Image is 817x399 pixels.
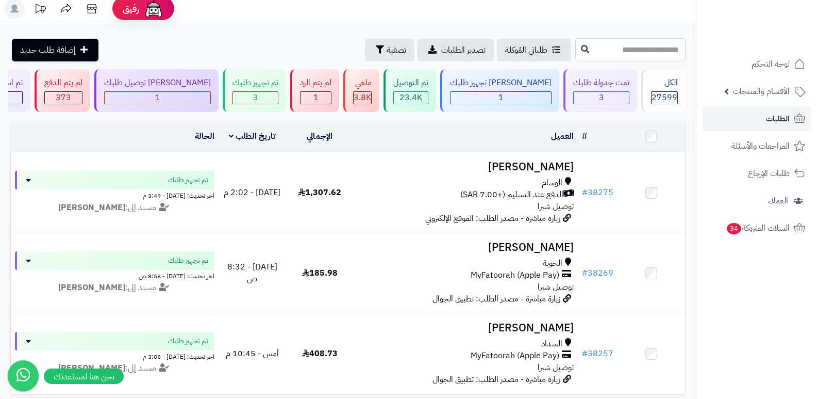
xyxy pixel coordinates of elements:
[582,267,588,279] span: #
[538,200,574,213] span: توصيل شبرا
[302,347,338,360] span: 408.73
[450,77,552,89] div: [PERSON_NAME] تجهيز طلبك
[726,221,790,235] span: السلات المتروكة
[703,106,811,131] a: الطلبات
[168,336,208,346] span: تم تجهيز طلبك
[288,69,341,112] a: لم يتم الرد 1
[582,186,613,199] a: #38275
[224,186,280,199] span: [DATE] - 2:02 م
[32,69,92,112] a: لم يتم الدفع 373
[542,177,562,189] span: الوسام
[639,69,688,112] a: الكل27599
[45,92,82,104] div: 373
[58,201,125,214] strong: [PERSON_NAME]
[541,338,562,350] span: السداد
[582,186,588,199] span: #
[651,77,678,89] div: الكل
[561,69,639,112] a: تمت جدولة طلبك 3
[582,267,613,279] a: #38269
[573,77,629,89] div: تمت جدولة طلبك
[353,77,372,89] div: ملغي
[44,77,82,89] div: لم يتم الدفع
[227,261,277,285] span: [DATE] - 8:32 ص
[538,361,574,374] span: توصيل شبرا
[168,175,208,185] span: تم تجهيز طلبك
[387,44,406,56] span: تصفية
[358,161,574,173] h3: [PERSON_NAME]
[471,269,559,281] span: MyFatoorah (Apple Pay)
[394,92,428,104] div: 23385
[703,52,811,76] a: لوحة التحكم
[703,134,811,158] a: المراجعات والأسئلة
[233,92,278,104] div: 3
[105,92,210,104] div: 1
[441,44,486,56] span: تصدير الطلبات
[20,44,76,56] span: إضافة طلب جديد
[226,347,279,360] span: أمس - 10:45 م
[56,91,71,104] span: 373
[354,91,371,104] span: 3.8K
[438,69,561,112] a: [PERSON_NAME] تجهيز طلبك 1
[768,194,788,208] span: العملاء
[7,282,222,294] div: مسند إلى:
[15,270,214,281] div: اخر تحديث: [DATE] - 8:58 ص
[703,161,811,186] a: طلبات الإرجاع
[354,92,371,104] div: 3832
[703,216,811,241] a: السلات المتروكة34
[58,281,125,294] strong: [PERSON_NAME]
[300,77,331,89] div: لم يتم الرد
[432,373,560,386] span: زيارة مباشرة - مصدر الطلب: تطبيق الجوال
[505,44,547,56] span: طلباتي المُوكلة
[733,84,790,99] span: الأقسام والمنتجات
[652,91,677,104] span: 27599
[381,69,438,112] a: تم التوصيل 23.4K
[432,293,560,305] span: زيارة مباشرة - مصدر الطلب: تطبيق الجوال
[123,3,139,15] span: رفيق
[752,57,790,71] span: لوحة التحكم
[425,212,560,225] span: زيارة مباشرة - مصدر الطلب: الموقع الإلكتروني
[58,362,125,374] strong: [PERSON_NAME]
[307,130,332,142] a: الإجمالي
[195,130,214,142] a: الحالة
[302,267,338,279] span: 185.98
[582,347,613,360] a: #38257
[582,130,587,142] a: #
[341,69,381,112] a: ملغي 3.8K
[574,92,629,104] div: 3
[7,202,222,214] div: مسند إلى:
[92,69,221,112] a: [PERSON_NAME] توصيل طلبك 1
[418,39,494,61] a: تصدير الطلبات
[12,39,98,61] a: إضافة طلب جديد
[15,350,214,361] div: اخر تحديث: [DATE] - 3:08 م
[7,362,222,374] div: مسند إلى:
[301,92,331,104] div: 1
[551,130,574,142] a: العميل
[497,39,571,61] a: طلباتي المُوكلة
[498,91,504,104] span: 1
[393,77,428,89] div: تم التوصيل
[232,77,278,89] div: تم تجهيز طلبك
[727,223,741,234] span: 34
[168,256,208,266] span: تم تجهيز طلبك
[253,91,258,104] span: 3
[766,111,790,126] span: الطلبات
[358,322,574,334] h3: [PERSON_NAME]
[221,69,288,112] a: تم تجهيز طلبك 3
[451,92,551,104] div: 1
[471,350,559,362] span: MyFatoorah (Apple Pay)
[298,186,341,199] span: 1,307.62
[599,91,604,104] span: 3
[313,91,319,104] span: 1
[399,91,422,104] span: 23.4K
[15,189,214,200] div: اخر تحديث: [DATE] - 3:49 م
[155,91,160,104] span: 1
[104,77,211,89] div: [PERSON_NAME] توصيل طلبك
[731,139,790,153] span: المراجعات والأسئلة
[703,188,811,213] a: العملاء
[748,166,790,181] span: طلبات الإرجاع
[365,39,414,61] button: تصفية
[543,258,562,269] span: الحوية
[460,189,563,201] span: الدفع عند التسليم (+7.00 SAR)
[538,281,574,293] span: توصيل شبرا
[582,347,588,360] span: #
